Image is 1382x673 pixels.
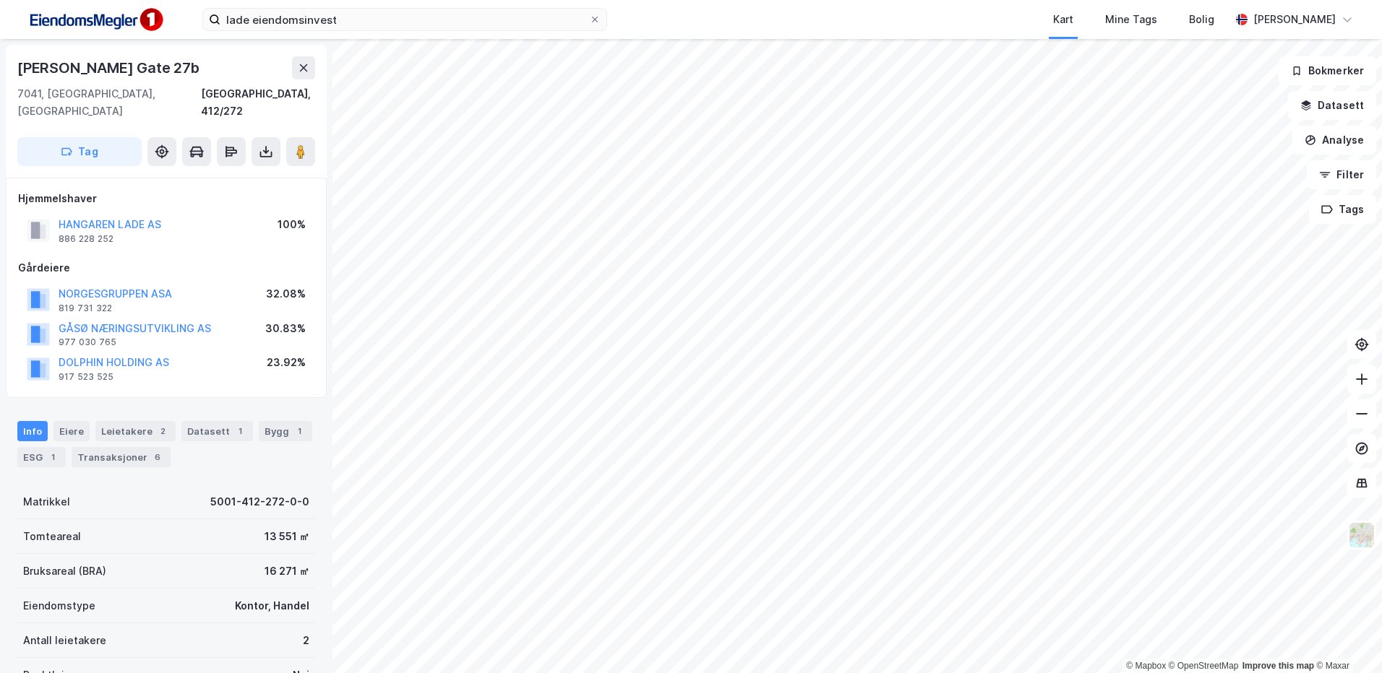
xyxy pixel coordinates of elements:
iframe: Chat Widget [1310,604,1382,673]
div: Leietakere [95,421,176,441]
div: 819 731 322 [59,303,112,314]
a: Improve this map [1242,661,1314,671]
div: Bruksareal (BRA) [23,563,106,580]
div: 30.83% [265,320,306,337]
div: Eiere [53,421,90,441]
div: Bolig [1189,11,1214,28]
div: Kart [1053,11,1073,28]
div: 1 [292,424,306,438]
div: 2 [303,632,309,649]
div: Antall leietakere [23,632,106,649]
a: Mapbox [1126,661,1166,671]
div: 917 523 525 [59,371,113,383]
button: Analyse [1292,126,1376,155]
div: Bygg [259,421,312,441]
input: Søk på adresse, matrikkel, gårdeiere, leietakere eller personer [220,9,589,30]
div: ESG [17,447,66,467]
img: F4PB6Px+NJ5v8B7XTbfpPpyloAAAAASUVORK5CYII= [23,4,168,36]
button: Bokmerker [1279,56,1376,85]
div: Transaksjoner [72,447,171,467]
div: Hjemmelshaver [18,190,314,207]
div: Eiendomstype [23,597,95,615]
div: Kontrollprogram for chat [1310,604,1382,673]
div: Info [17,421,48,441]
div: 16 271 ㎡ [265,563,309,580]
div: 1 [46,450,60,464]
div: 2 [155,424,170,438]
div: Gårdeiere [18,259,314,277]
div: 13 551 ㎡ [265,528,309,545]
div: 32.08% [266,285,306,303]
div: [PERSON_NAME] [1253,11,1336,28]
div: Tomteareal [23,528,81,545]
div: [PERSON_NAME] Gate 27b [17,56,202,79]
div: 6 [150,450,165,464]
img: Z [1348,521,1375,549]
div: Datasett [181,421,253,441]
button: Filter [1307,160,1376,189]
div: 886 228 252 [59,233,113,245]
div: Mine Tags [1105,11,1157,28]
a: OpenStreetMap [1169,661,1239,671]
button: Tags [1309,195,1376,224]
button: Datasett [1288,91,1376,120]
div: 7041, [GEOGRAPHIC_DATA], [GEOGRAPHIC_DATA] [17,85,201,120]
div: Matrikkel [23,493,70,511]
div: 23.92% [267,354,306,371]
div: 5001-412-272-0-0 [210,493,309,511]
div: [GEOGRAPHIC_DATA], 412/272 [201,85,315,120]
div: Kontor, Handel [235,597,309,615]
div: 1 [233,424,247,438]
button: Tag [17,137,142,166]
div: 977 030 765 [59,336,116,348]
div: 100% [278,216,306,233]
